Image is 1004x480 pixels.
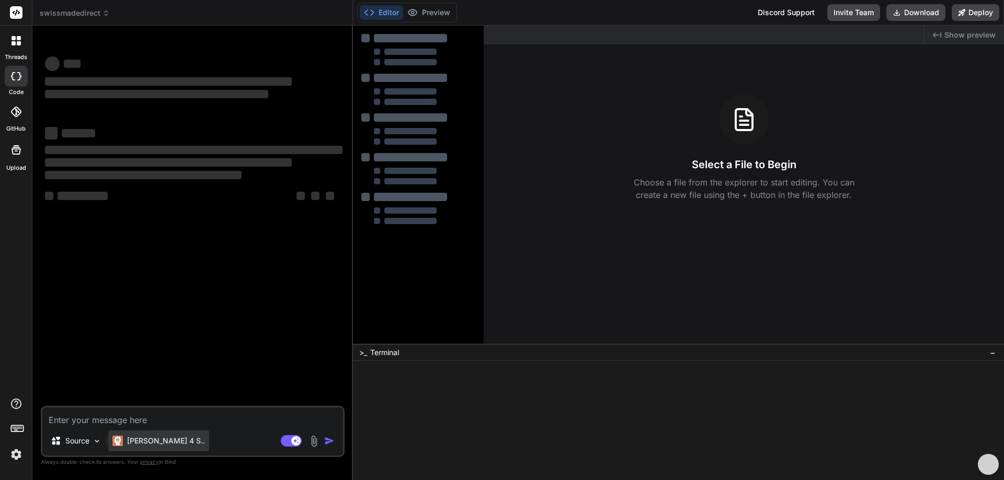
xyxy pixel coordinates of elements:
span: ‌ [326,192,334,200]
span: − [990,347,996,358]
img: attachment [308,435,320,447]
span: ‌ [45,192,53,200]
p: [PERSON_NAME] 4 S.. [127,436,205,446]
span: ‌ [58,192,108,200]
span: ‌ [62,129,95,137]
span: ‌ [64,60,81,68]
span: ‌ [45,127,58,139]
span: Show preview [944,30,996,40]
button: Deploy [952,4,999,21]
label: code [9,88,24,97]
img: Claude 4 Sonnet [112,436,123,446]
span: ‌ [45,158,292,167]
button: Editor [360,5,403,20]
span: ‌ [45,90,268,98]
button: Invite Team [827,4,880,21]
span: ‌ [45,171,242,179]
span: ‌ [311,192,320,200]
label: GitHub [6,124,26,133]
h3: Select a File to Begin [692,157,796,172]
label: threads [5,53,27,62]
span: privacy [140,459,159,465]
div: Discord Support [751,4,821,21]
p: Choose a file from the explorer to start editing. You can create a new file using the + button in... [627,176,861,201]
button: Preview [403,5,454,20]
img: settings [7,446,25,463]
span: >_ [359,347,367,358]
span: swissmadedirect [40,8,110,18]
span: Terminal [370,347,399,358]
p: Always double-check its answers. Your in Bind [41,457,345,467]
img: Pick Models [93,437,101,446]
span: ‌ [45,56,60,71]
p: Source [65,436,89,446]
img: icon [324,436,335,446]
span: ‌ [45,77,292,86]
button: Download [886,4,945,21]
label: Upload [6,163,26,172]
span: ‌ [296,192,305,200]
span: ‌ [45,146,343,154]
button: − [988,344,998,361]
